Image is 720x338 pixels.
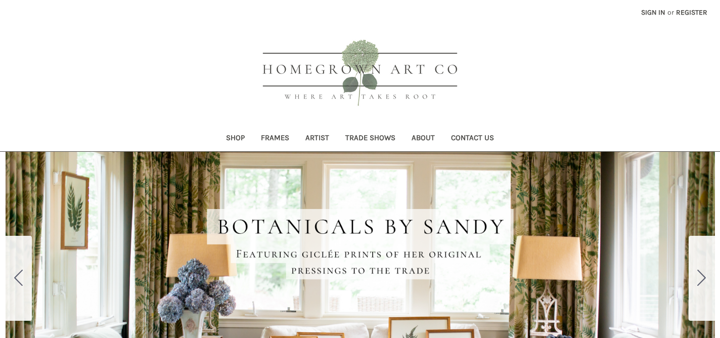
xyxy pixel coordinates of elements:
a: Frames [253,126,297,151]
button: Go to slide 5 [6,236,32,321]
a: Artist [297,126,337,151]
a: About [403,126,443,151]
a: Trade Shows [337,126,403,151]
button: Go to slide 2 [689,236,715,321]
img: HOMEGROWN ART CO [246,28,474,119]
span: or [666,7,675,18]
a: Shop [218,126,253,151]
a: Contact Us [443,126,502,151]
